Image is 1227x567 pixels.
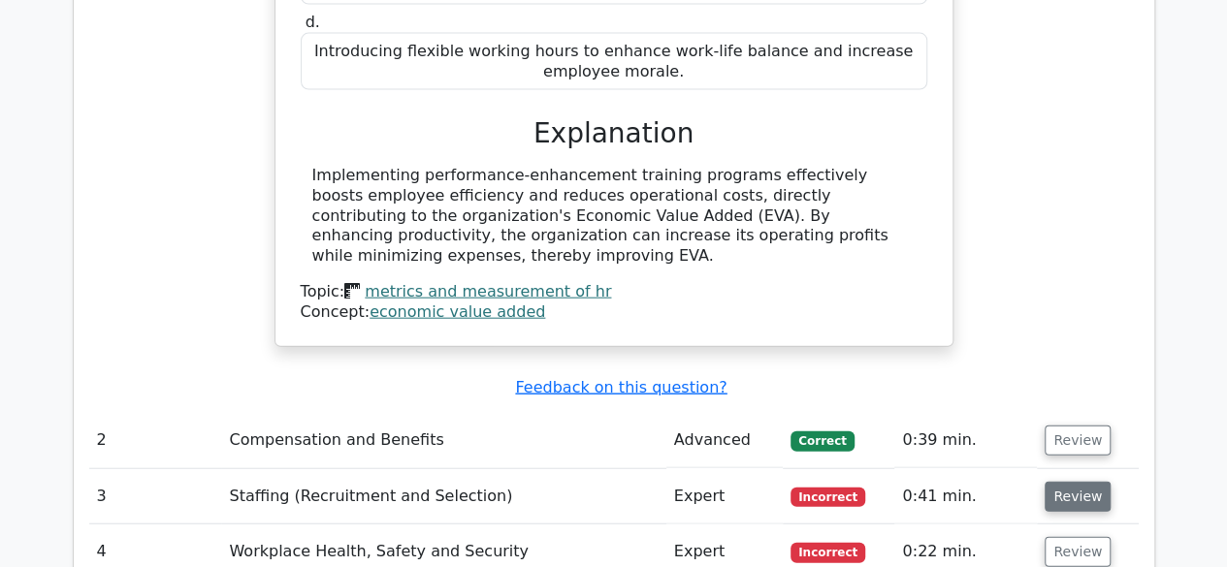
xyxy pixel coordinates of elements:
td: 0:41 min. [894,469,1037,524]
a: Feedback on this question? [515,378,727,396]
td: Staffing (Recruitment and Selection) [221,469,665,524]
span: Incorrect [791,488,865,507]
div: Topic: [301,282,927,302]
span: Correct [791,431,854,451]
td: 0:39 min. [894,413,1037,468]
h3: Explanation [312,117,916,150]
a: metrics and measurement of hr [365,282,611,300]
span: d. [306,13,320,31]
div: Introducing flexible working hours to enhance work-life balance and increase employee morale. [301,33,927,91]
button: Review [1045,425,1111,456]
td: Expert [666,469,783,524]
a: economic value added [370,302,545,321]
div: Concept: [301,302,927,323]
td: 2 [89,413,222,468]
div: Implementing performance-enhancement training programs effectively boosts employee efficiency and... [312,166,916,267]
td: Advanced [666,413,783,468]
td: 3 [89,469,222,524]
span: Incorrect [791,543,865,562]
td: Compensation and Benefits [221,413,665,468]
button: Review [1045,482,1111,512]
button: Review [1045,537,1111,567]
